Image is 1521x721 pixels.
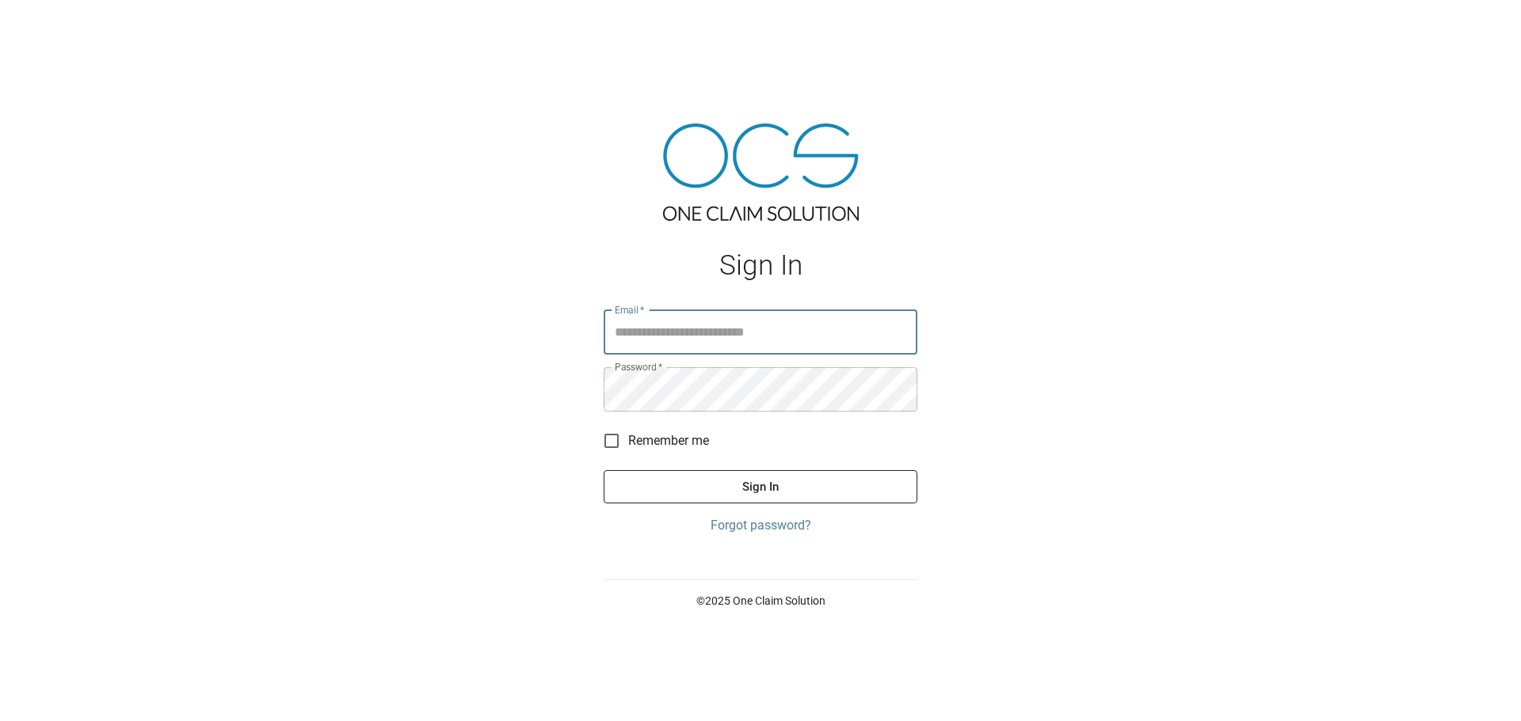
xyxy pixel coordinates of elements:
a: Forgot password? [604,516,917,535]
img: ocs-logo-white-transparent.png [19,9,82,41]
h1: Sign In [604,249,917,282]
p: © 2025 One Claim Solution [604,593,917,609]
button: Sign In [604,470,917,503]
img: ocs-logo-tra.png [663,123,859,221]
label: Password [615,360,662,374]
span: Remember me [628,431,709,450]
label: Email [615,303,645,317]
